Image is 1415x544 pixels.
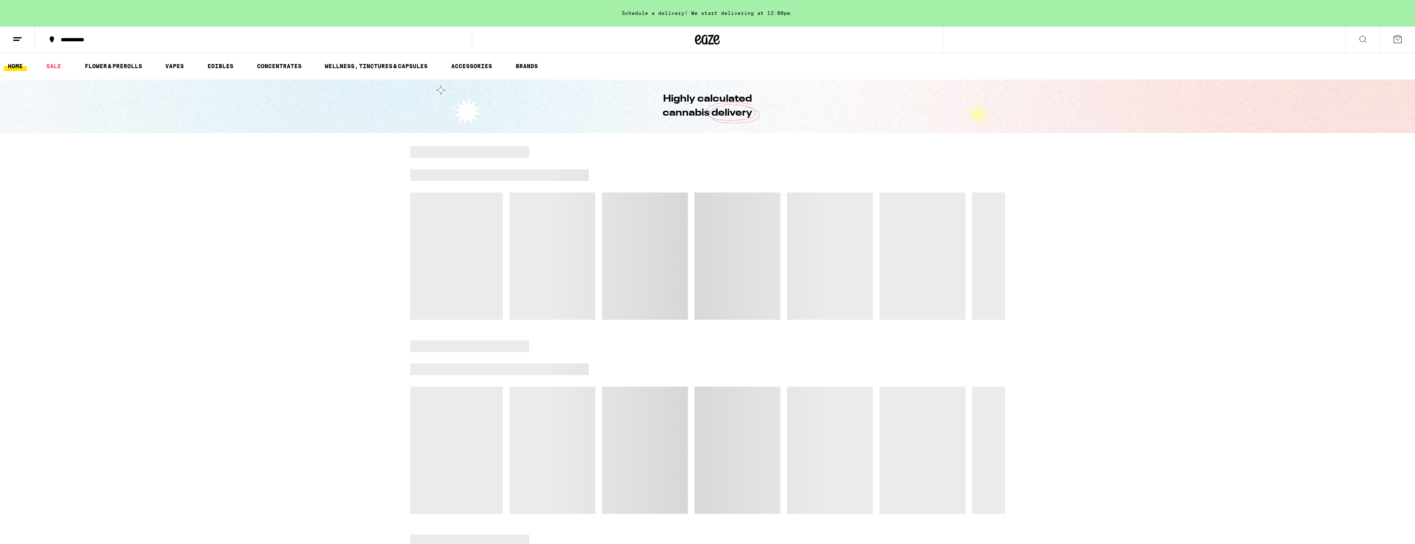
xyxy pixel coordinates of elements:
[253,61,306,71] a: CONCENTRATES
[4,61,27,71] a: HOME
[321,61,432,71] a: WELLNESS, TINCTURES & CAPSULES
[81,61,146,71] a: FLOWER & PREROLLS
[511,61,542,71] button: BRANDS
[203,61,238,71] a: EDIBLES
[42,61,65,71] a: SALE
[640,92,776,120] h1: Highly calculated cannabis delivery
[161,61,188,71] a: VAPES
[447,61,496,71] a: ACCESSORIES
